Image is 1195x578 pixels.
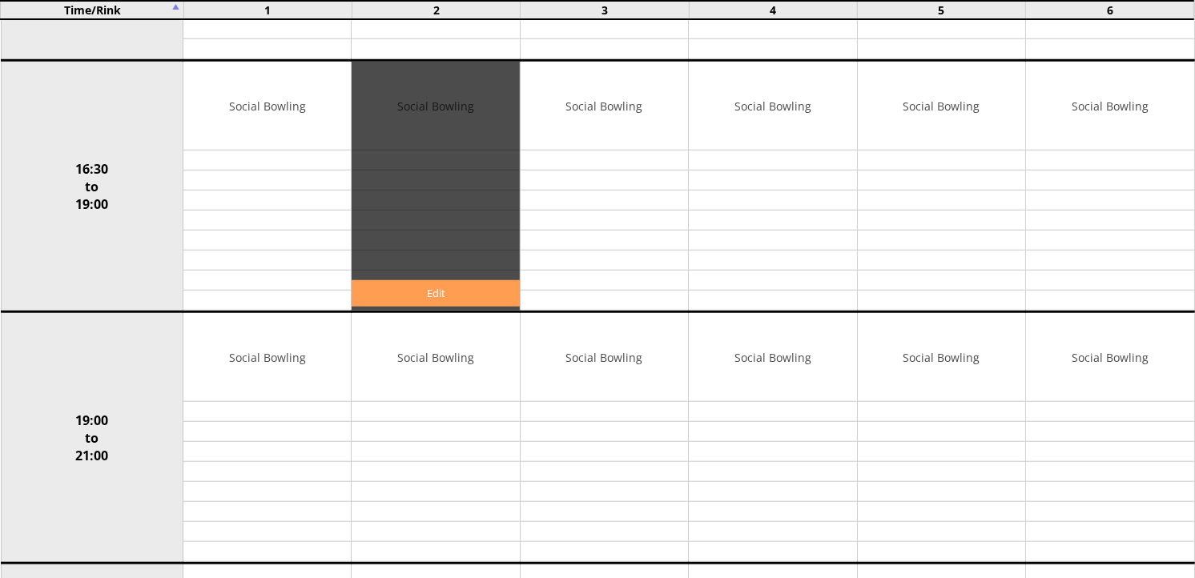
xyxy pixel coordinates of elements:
[352,1,521,19] td: 2
[1,1,183,19] td: Time/Rink
[183,313,351,402] td: Social Bowling
[1026,62,1193,151] td: Social Bowling
[521,62,688,151] td: Social Bowling
[857,1,1025,19] td: 5
[858,62,1025,151] td: Social Bowling
[521,1,689,19] td: 3
[352,280,519,307] a: Edit
[352,313,519,402] td: Social Bowling
[689,62,856,151] td: Social Bowling
[183,1,352,19] td: 1
[521,313,688,402] td: Social Bowling
[1,61,183,312] td: 16:30 to 19:00
[689,1,857,19] td: 4
[1,312,183,564] td: 19:00 to 21:00
[858,313,1025,402] td: Social Bowling
[1026,313,1193,402] td: Social Bowling
[1026,1,1194,19] td: 6
[689,313,856,402] td: Social Bowling
[183,62,351,151] td: Social Bowling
